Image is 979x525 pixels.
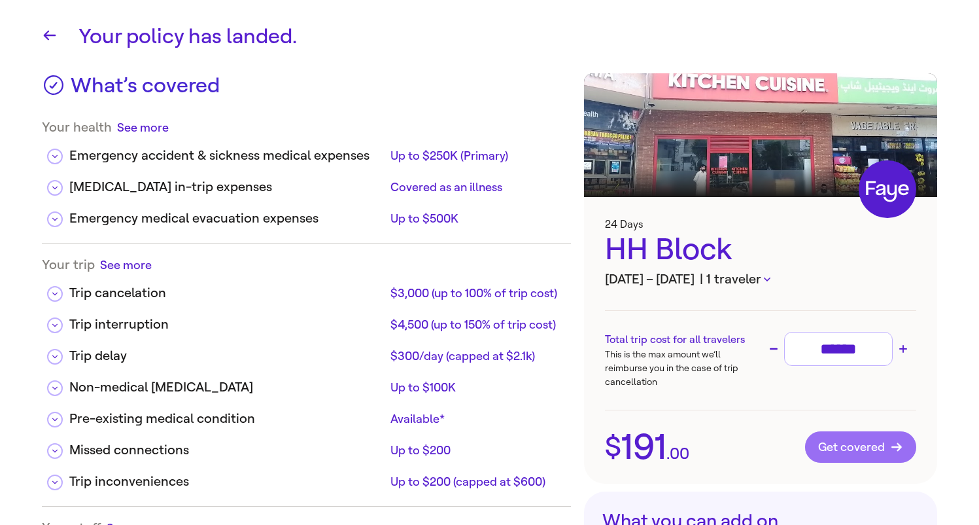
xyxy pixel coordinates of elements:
div: Trip interruption$4,500 (up to 150% of trip cost) [42,304,571,336]
div: Missed connections [69,441,385,460]
button: Get covered [805,431,916,463]
div: Emergency medical evacuation expensesUp to $500K [42,198,571,230]
div: Your trip [42,257,571,273]
span: $ [605,433,621,461]
div: Trip interruption [69,315,385,335]
div: $300/day (capped at $2.1k) [390,348,560,364]
button: See more [117,119,169,136]
div: Trip inconveniences [69,472,385,492]
div: [MEDICAL_DATA] in-trip expensesCovered as an illness [42,167,571,198]
button: See more [100,257,152,273]
div: Up to $500K [390,211,560,226]
div: Missed connectionsUp to $200 [42,430,571,462]
div: Emergency medical evacuation expenses [69,209,385,228]
div: HH Block [605,230,916,270]
div: Pre-existing medical conditionAvailable* [42,399,571,430]
div: Non-medical [MEDICAL_DATA]Up to $100K [42,367,571,399]
div: Up to $200 (capped at $600) [390,474,560,490]
span: 00 [670,446,689,462]
div: Up to $200 [390,443,560,458]
h3: Total trip cost for all travelers [605,332,761,348]
div: Trip cancelation$3,000 (up to 100% of trip cost) [42,273,571,304]
div: Pre-existing medical condition [69,409,385,429]
div: $4,500 (up to 150% of trip cost) [390,317,560,333]
span: 191 [621,429,666,465]
div: Emergency accident & sickness medical expensesUp to $250K (Primary) [42,136,571,167]
span: . [666,446,670,462]
button: Decrease trip cost [766,341,781,357]
div: Emergency accident & sickness medical expenses [69,146,385,166]
p: This is the max amount we’ll reimburse you in the case of trip cancellation [605,348,761,389]
h3: What’s covered [71,73,220,106]
div: Non-medical [MEDICAL_DATA] [69,378,385,397]
div: Trip delay [69,346,385,366]
div: Up to $100K [390,380,560,395]
span: Get covered [818,441,903,454]
div: Trip cancelation [69,283,385,303]
h3: 24 Days [605,218,916,230]
div: $3,000 (up to 100% of trip cost) [390,285,560,301]
div: Available* [390,411,560,427]
div: Your health [42,119,571,136]
h1: Your policy has landed. [78,21,937,52]
button: | 1 traveler [700,270,770,289]
button: Increase trip cost [895,341,911,357]
div: Trip inconveniencesUp to $200 (capped at $600) [42,462,571,493]
h3: [DATE] – [DATE] [605,270,916,289]
input: Trip cost [790,338,887,361]
div: [MEDICAL_DATA] in-trip expenses [69,177,385,197]
div: Covered as an illness [390,179,560,195]
div: Up to $250K (Primary) [390,148,560,164]
div: Trip delay$300/day (capped at $2.1k) [42,336,571,367]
